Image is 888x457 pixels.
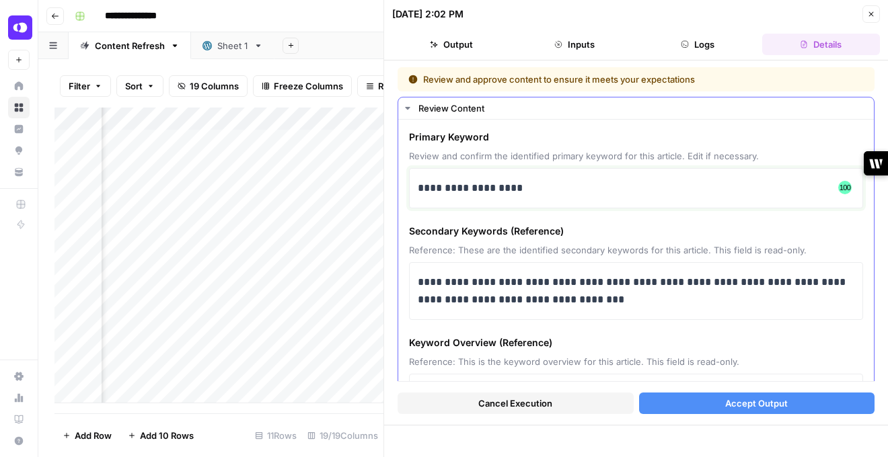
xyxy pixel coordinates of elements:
button: Filter [60,75,111,97]
button: Add Row [54,425,120,446]
a: Learning Hub [8,409,30,430]
button: Output [392,34,510,55]
span: Secondary Keywords (Reference) [409,224,863,238]
div: 11 Rows [250,425,302,446]
span: Keyword Overview (Reference) [409,336,863,349]
button: Sort [116,75,163,97]
span: Review and confirm the identified primary keyword for this article. Edit if necessary. [409,149,863,163]
img: OpenPhone Logo [8,15,32,40]
span: Primary Keyword [409,130,863,144]
button: Help + Support [8,430,30,452]
span: Reference: These are the identified secondary keywords for this article. This field is read-only. [409,243,863,257]
div: 19/19 Columns [302,425,383,446]
a: Settings [8,366,30,387]
button: Add 10 Rows [120,425,202,446]
a: Usage [8,387,30,409]
div: Review Content [418,101,866,115]
div: Content Refresh [95,39,165,52]
button: Workspace: OpenPhone [8,11,30,44]
button: Logs [639,34,757,55]
button: Freeze Columns [253,75,352,97]
a: Browse [8,97,30,118]
button: Review Content [398,97,874,119]
div: Review and approve content to ensure it meets your expectations [408,73,780,86]
a: Your Data [8,161,30,183]
span: Add 10 Rows [140,429,194,442]
span: 19 Columns [190,79,239,93]
a: Content Refresh [69,32,191,59]
button: Details [762,34,880,55]
a: Home [8,75,30,97]
button: Cancel Execution [398,392,634,414]
span: Add Row [75,429,112,442]
span: Accept Output [725,397,788,410]
div: [DATE] 2:02 PM [392,7,464,21]
span: Freeze Columns [274,79,343,93]
span: Sort [125,79,143,93]
a: Insights [8,118,30,140]
div: Sheet 1 [217,39,248,52]
span: Filter [69,79,90,93]
span: Reference: This is the keyword overview for this article. This field is read-only. [409,355,863,368]
button: Accept Output [639,392,875,414]
a: Sheet 1 [191,32,274,59]
button: Row Height [357,75,435,97]
button: 19 Columns [169,75,248,97]
button: Inputs [515,34,633,55]
a: Opportunities [8,140,30,161]
span: Cancel Execution [478,397,552,410]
